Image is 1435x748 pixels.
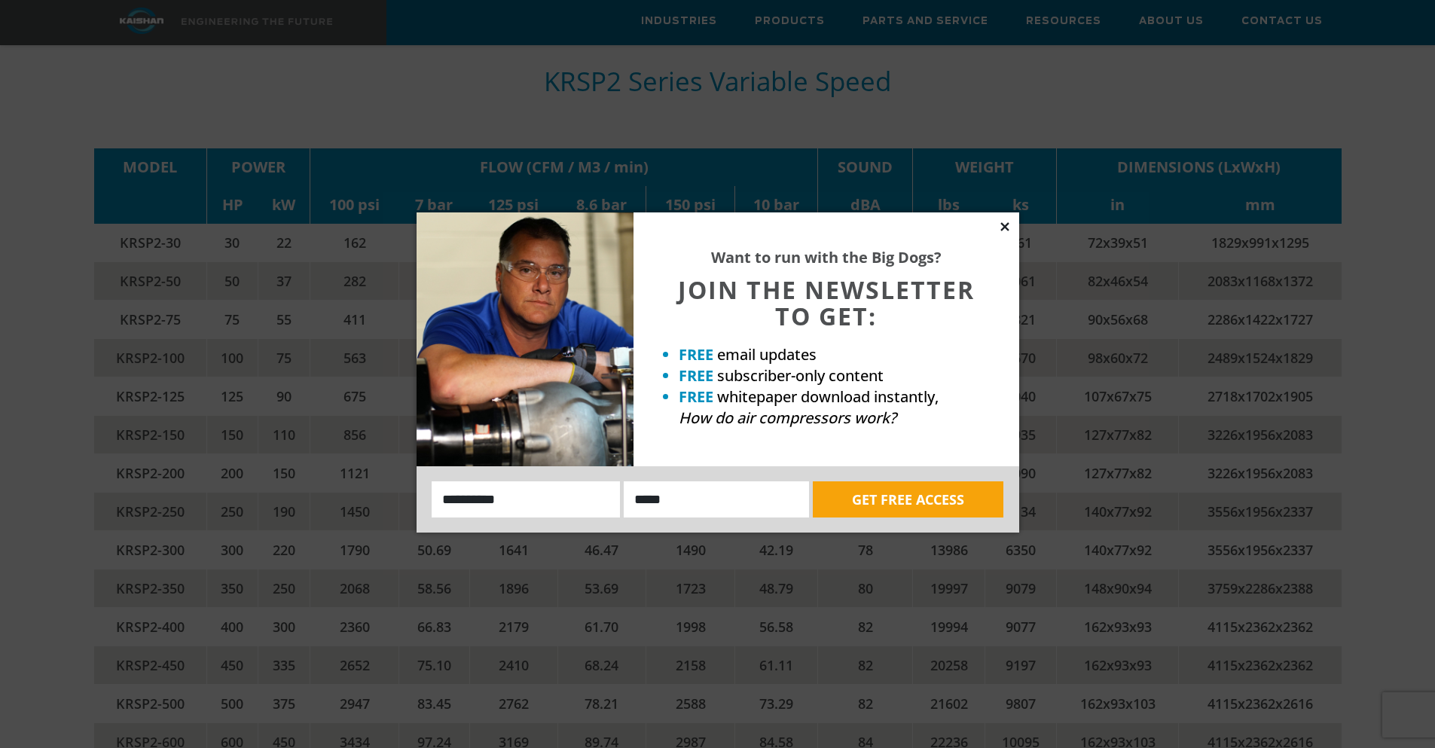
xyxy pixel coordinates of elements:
[679,365,713,386] strong: FREE
[679,344,713,365] strong: FREE
[813,481,1003,517] button: GET FREE ACCESS
[678,273,975,332] span: JOIN THE NEWSLETTER TO GET:
[624,481,809,517] input: Email
[679,386,713,407] strong: FREE
[998,220,1012,234] button: Close
[679,408,896,428] em: How do air compressors work?
[717,365,884,386] span: subscriber-only content
[717,386,939,407] span: whitepaper download instantly,
[711,247,942,267] strong: Want to run with the Big Dogs?
[432,481,621,517] input: Name:
[717,344,817,365] span: email updates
